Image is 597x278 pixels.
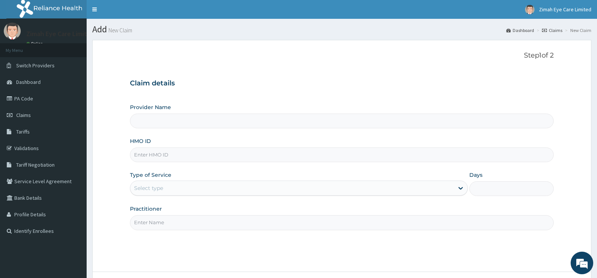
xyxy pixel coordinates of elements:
[525,5,534,14] img: User Image
[130,171,171,179] label: Type of Service
[134,184,163,192] div: Select type
[16,112,31,118] span: Claims
[16,62,55,69] span: Switch Providers
[4,23,21,39] img: User Image
[130,215,554,230] input: Enter Name
[16,161,55,168] span: Tariff Negotiation
[130,79,554,88] h3: Claim details
[16,79,41,85] span: Dashboard
[26,41,44,46] a: Online
[130,52,554,60] p: Step 1 of 2
[563,27,591,33] li: New Claim
[539,6,591,13] span: Zimah Eye Care Limited
[16,128,30,135] span: Tariffs
[130,147,554,162] input: Enter HMO ID
[92,24,591,34] h1: Add
[130,205,162,213] label: Practitioner
[130,137,151,145] label: HMO ID
[107,27,132,33] small: New Claim
[542,27,562,33] a: Claims
[506,27,534,33] a: Dashboard
[26,30,95,37] p: Zimah Eye Care Limited
[469,171,482,179] label: Days
[130,103,171,111] label: Provider Name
